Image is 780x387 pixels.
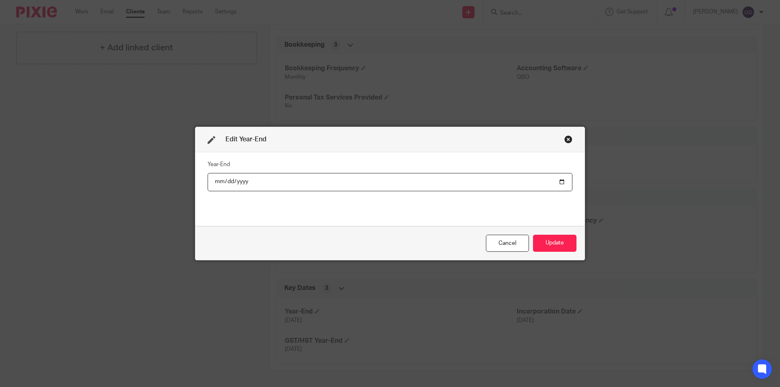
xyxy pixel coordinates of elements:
[208,160,230,169] label: Year-End
[208,173,572,191] input: YYYY-MM-DD
[564,135,572,143] div: Close this dialog window
[225,136,266,143] span: Edit Year-End
[486,235,529,252] div: Close this dialog window
[533,235,576,252] button: Update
